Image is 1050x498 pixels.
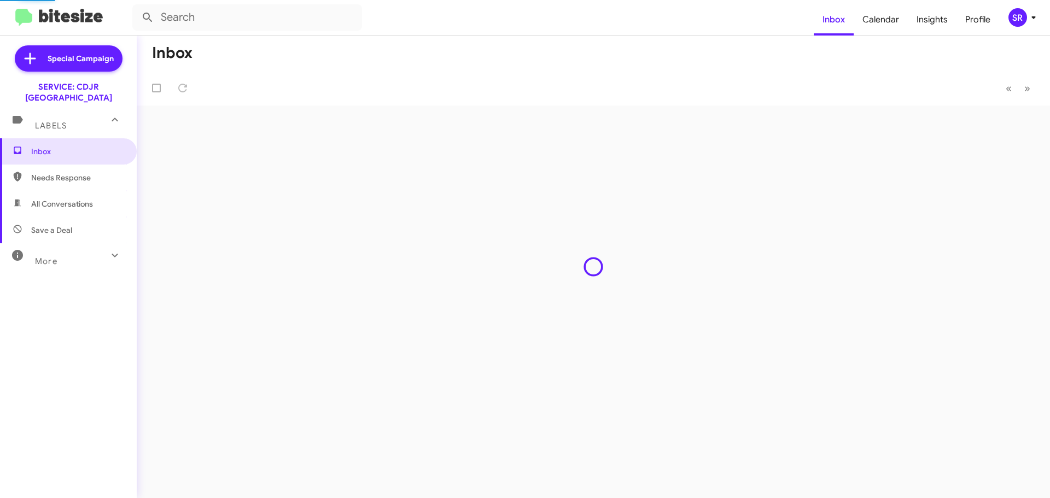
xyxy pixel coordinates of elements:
span: « [1006,81,1012,95]
nav: Page navigation example [1000,77,1037,99]
button: Next [1018,77,1037,99]
span: » [1024,81,1030,95]
div: SR [1008,8,1027,27]
span: More [35,256,57,266]
button: SR [999,8,1038,27]
span: All Conversations [31,198,93,209]
a: Calendar [854,4,908,36]
span: Labels [35,121,67,131]
a: Profile [956,4,999,36]
a: Special Campaign [15,45,122,72]
span: Inbox [31,146,124,157]
a: Inbox [814,4,854,36]
h1: Inbox [152,44,192,62]
span: Needs Response [31,172,124,183]
input: Search [132,4,362,31]
span: Special Campaign [48,53,114,64]
span: Save a Deal [31,225,72,236]
a: Insights [908,4,956,36]
button: Previous [999,77,1018,99]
